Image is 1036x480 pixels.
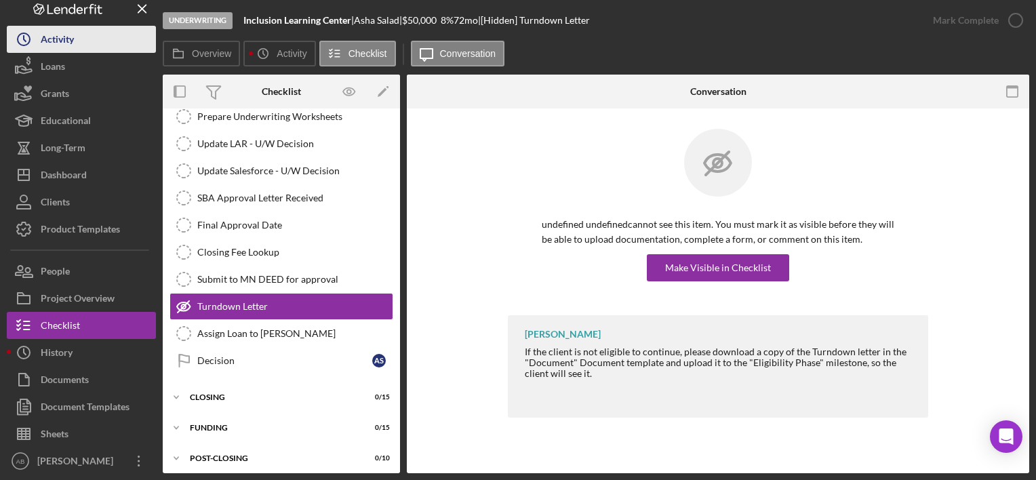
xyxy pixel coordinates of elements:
button: Grants [7,80,156,107]
div: Update Salesforce - U/W Decision [197,165,393,176]
button: Dashboard [7,161,156,188]
div: People [41,258,70,288]
div: POST-CLOSING [190,454,356,462]
button: Activity [7,26,156,53]
div: Project Overview [41,285,115,315]
div: Long-Term [41,134,85,165]
div: Prepare Underwriting Worksheets [197,111,393,122]
a: Prepare Underwriting Worksheets [170,103,393,130]
div: A S [372,354,386,367]
button: Sheets [7,420,156,447]
button: Overview [163,41,240,66]
div: Update LAR - U/W Decision [197,138,393,149]
span: $50,000 [402,14,437,26]
div: Underwriting [163,12,233,29]
button: Activity [243,41,315,66]
div: | [243,15,354,26]
button: Educational [7,107,156,134]
div: SBA Approval Letter Received [197,193,393,203]
label: Conversation [440,48,496,59]
div: Closing Fee Lookup [197,247,393,258]
a: Assign Loan to [PERSON_NAME] [170,320,393,347]
div: | [Hidden] Turndown Letter [478,15,590,26]
div: CLOSING [190,393,356,401]
div: Clients [41,188,70,219]
div: Make Visible in Checklist [665,254,771,281]
div: [PERSON_NAME] [525,329,601,340]
button: History [7,339,156,366]
a: Update Salesforce - U/W Decision [170,157,393,184]
button: Long-Term [7,134,156,161]
div: Mark Complete [933,7,999,34]
div: Open Intercom Messenger [990,420,1022,453]
div: Checklist [41,312,80,342]
a: Final Approval Date [170,212,393,239]
button: Documents [7,366,156,393]
button: Project Overview [7,285,156,312]
div: Dashboard [41,161,87,192]
a: SBA Approval Letter Received [170,184,393,212]
div: Decision [197,355,372,366]
div: 8 % [441,15,454,26]
button: Make Visible in Checklist [647,254,789,281]
div: Educational [41,107,91,138]
button: Mark Complete [919,7,1029,34]
text: AB [16,458,25,465]
div: [PERSON_NAME] [34,447,122,478]
div: Assign Loan to [PERSON_NAME] [197,328,393,339]
label: Activity [277,48,306,59]
div: 0 / 15 [365,393,390,401]
div: Conversation [690,86,746,97]
div: Product Templates [41,216,120,246]
a: DecisionAS [170,347,393,374]
label: Checklist [348,48,387,59]
div: Submit to MN DEED for approval [197,274,393,285]
button: Document Templates [7,393,156,420]
div: History [41,339,73,369]
div: Checklist [262,86,301,97]
div: Funding [190,424,356,432]
div: Grants [41,80,69,111]
div: Turndown Letter [197,301,393,312]
b: Inclusion Learning Center [243,14,351,26]
button: Loans [7,53,156,80]
button: Conversation [411,41,505,66]
div: Loans [41,53,65,83]
a: Update LAR - U/W Decision [170,130,393,157]
div: Activity [41,26,74,56]
p: undefined undefined cannot see this item. You must mark it as visible before they will be able to... [542,217,894,247]
a: Submit to MN DEED for approval [170,266,393,293]
label: Overview [192,48,231,59]
div: Sheets [41,420,68,451]
div: Documents [41,366,89,397]
div: 0 / 15 [365,424,390,432]
div: 72 mo [454,15,478,26]
div: Final Approval Date [197,220,393,231]
div: 0 / 10 [365,454,390,462]
button: Clients [7,188,156,216]
a: Closing Fee Lookup [170,239,393,266]
button: AB[PERSON_NAME] [7,447,156,475]
button: Product Templates [7,216,156,243]
button: Checklist [7,312,156,339]
div: Document Templates [41,393,129,424]
a: Turndown Letter [170,293,393,320]
div: If the client is not eligible to continue, please download a copy of the Turndown letter in the "... [525,346,915,390]
button: People [7,258,156,285]
div: Asha Salad | [354,15,402,26]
